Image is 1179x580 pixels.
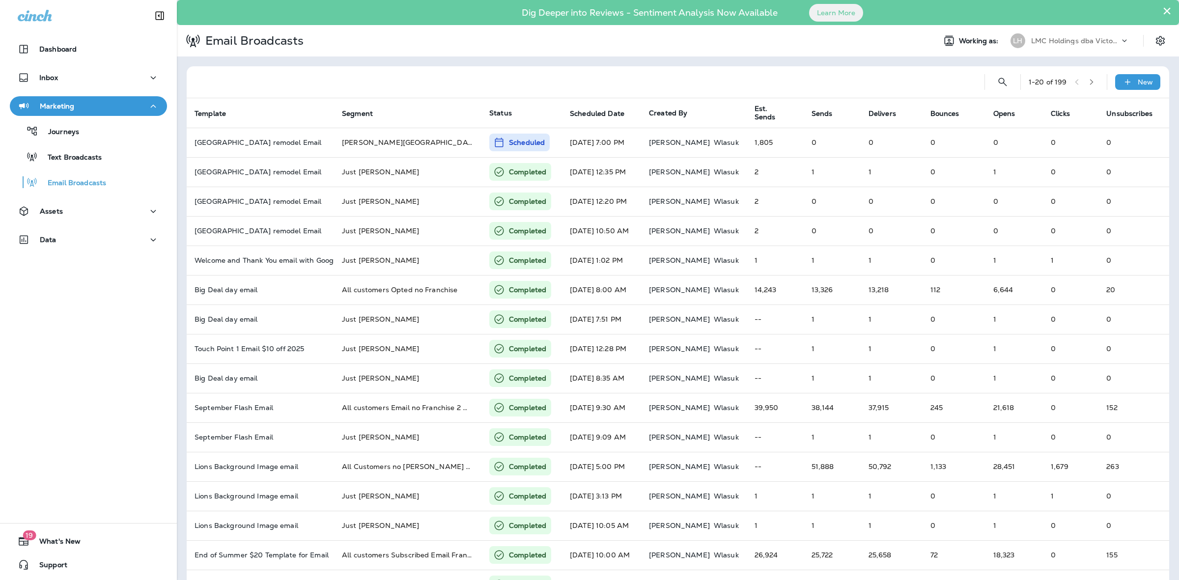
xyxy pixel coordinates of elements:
td: 0 [923,187,985,216]
td: -- [747,304,804,334]
span: Open rate:100% (Opens/Sends) [993,374,996,383]
td: 0 [1098,334,1169,363]
td: 0 [1098,481,1169,511]
p: Completed [509,373,546,383]
span: Sends [812,110,833,118]
span: 19 [23,530,36,540]
span: All customers Email no Franchise 2 months [342,403,489,412]
div: LH [1011,33,1025,48]
td: 1 [804,334,861,363]
p: Completed [509,550,546,560]
span: Sends [812,109,845,118]
span: 0 [1051,226,1056,235]
p: Completed [509,521,546,530]
td: 1 [804,304,861,334]
span: 0 [1051,403,1056,412]
button: 19What's New [10,531,167,551]
span: 0 [1051,433,1056,442]
td: [DATE] 7:00 PM [562,128,641,157]
span: 0 [1051,315,1056,324]
span: Open rate:100% (Opens/Sends) [993,256,996,265]
span: 0 [1051,167,1056,176]
span: Opens [993,110,1015,118]
p: Completed [509,491,546,501]
p: Lions Background Image email [195,492,326,500]
p: [PERSON_NAME] [649,404,710,412]
p: [PERSON_NAME] [649,345,710,353]
span: Just Rob [342,433,420,442]
td: 50,792 [861,452,923,481]
p: Completed [509,314,546,324]
td: 51,888 [804,452,861,481]
span: Segment [342,110,373,118]
td: 0 [923,157,985,187]
td: 0 [1098,511,1169,540]
span: 0 [1051,197,1056,206]
button: Settings [1151,32,1169,50]
td: 0 [923,334,985,363]
td: 1 [747,511,804,540]
td: 25,658 [861,540,923,570]
td: [DATE] 10:05 AM [562,511,641,540]
p: September Flash Email [195,433,326,441]
td: 1 [861,304,923,334]
td: 0 [804,216,861,246]
td: 1 [747,481,804,511]
td: 0 [804,128,861,157]
td: 1 [804,481,861,511]
td: 14,243 [747,275,804,304]
p: Lions Background Image email [195,463,326,470]
span: All Customers no Florence Payson or Euclid or franchises [342,462,541,471]
td: 152 [1098,393,1169,422]
span: Open rate:55% (Opens/Sends) [993,462,1015,471]
td: [DATE] 7:51 PM [562,304,641,334]
td: 1 [747,246,804,275]
p: Journeys [38,128,79,137]
span: Support [29,561,67,573]
p: [PERSON_NAME] [649,315,710,323]
span: Working as: [959,37,1001,45]
p: Wlasuk [714,522,739,529]
span: Open rate:71% (Opens/Sends) [993,551,1015,559]
td: 39,950 [747,393,804,422]
span: Unsubscribes [1106,110,1152,118]
p: Scheduled [509,138,545,147]
p: Completed [509,167,546,177]
span: Delivers [869,110,896,118]
span: Just Rob [342,256,420,265]
span: Open rate:50% (Opens/Sends) [993,285,1013,294]
td: 0 [861,128,923,157]
p: Wlasuk [714,463,739,470]
p: Wlasuk [714,227,739,235]
td: [DATE] 8:00 AM [562,275,641,304]
span: 0 [1051,285,1056,294]
p: Dig Deeper into Reviews - Sentiment Analysis Now Available [493,11,806,14]
p: Completed [509,255,546,265]
p: Text Broadcasts [38,153,102,163]
td: 1 [861,157,923,187]
p: Wlasuk [714,315,739,323]
span: Bounces [930,110,959,118]
p: [PERSON_NAME] [649,256,710,264]
span: 0 [993,138,998,147]
button: Journeys [10,121,167,141]
button: Assets [10,201,167,221]
td: 0 [1098,422,1169,452]
span: Unsubscribes [1106,109,1165,118]
td: 1 [861,363,923,393]
span: All customers Opted no Franchise [342,285,457,294]
span: 0 [1051,551,1056,559]
p: Big Deal day email [195,286,326,294]
td: 1 [804,511,861,540]
span: Open rate:100% (Opens/Sends) [993,521,996,530]
td: 0 [923,511,985,540]
p: Inbox [39,74,58,82]
span: Open rate:100% (Opens/Sends) [993,344,996,353]
td: 1 [861,422,923,452]
span: Segment [342,109,386,118]
span: Click rate:100% (Clicks/Opens) [1051,492,1054,500]
td: 37,915 [861,393,923,422]
td: 1 [804,422,861,452]
td: 25,722 [804,540,861,570]
td: 0 [923,363,985,393]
